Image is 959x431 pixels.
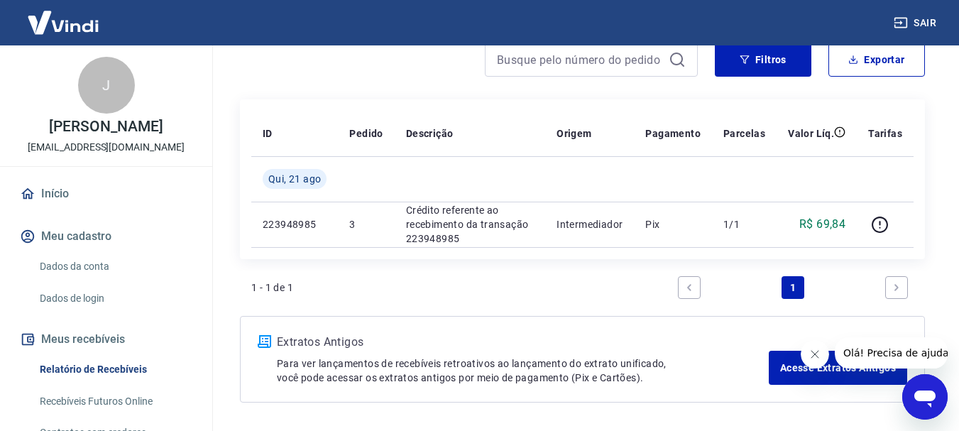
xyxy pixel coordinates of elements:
img: Vindi [17,1,109,44]
a: Page 1 is your current page [782,276,804,299]
p: Pix [645,217,701,231]
p: 223948985 [263,217,327,231]
p: Origem [557,126,591,141]
p: [PERSON_NAME] [49,119,163,134]
iframe: Mensagem da empresa [835,337,948,369]
a: Dados da conta [34,252,195,281]
p: Crédito referente ao recebimento da transação 223948985 [406,203,534,246]
a: Previous page [678,276,701,299]
p: 3 [349,217,383,231]
input: Busque pelo número do pedido [497,49,663,70]
p: Para ver lançamentos de recebíveis retroativos ao lançamento do extrato unificado, você pode aces... [277,356,769,385]
button: Sair [891,10,942,36]
p: [EMAIL_ADDRESS][DOMAIN_NAME] [28,140,185,155]
a: Dados de login [34,284,195,313]
p: Valor Líq. [788,126,834,141]
p: Parcelas [723,126,765,141]
span: Qui, 21 ago [268,172,321,186]
img: ícone [258,335,271,348]
span: Olá! Precisa de ajuda? [9,10,119,21]
iframe: Botão para abrir a janela de mensagens [902,374,948,420]
p: Extratos Antigos [277,334,769,351]
button: Meu cadastro [17,221,195,252]
p: 1/1 [723,217,765,231]
a: Início [17,178,195,209]
p: Tarifas [868,126,902,141]
button: Meus recebíveis [17,324,195,355]
a: Recebíveis Futuros Online [34,387,195,416]
a: Next page [885,276,908,299]
p: Intermediador [557,217,623,231]
p: ID [263,126,273,141]
iframe: Fechar mensagem [801,340,829,369]
div: J [78,57,135,114]
button: Exportar [828,43,925,77]
a: Relatório de Recebíveis [34,355,195,384]
a: Acesse Extratos Antigos [769,351,907,385]
p: Pagamento [645,126,701,141]
ul: Pagination [672,271,914,305]
p: Descrição [406,126,454,141]
p: R$ 69,84 [799,216,845,233]
p: Pedido [349,126,383,141]
button: Filtros [715,43,811,77]
p: 1 - 1 de 1 [251,280,293,295]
